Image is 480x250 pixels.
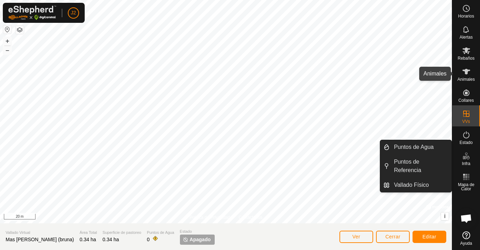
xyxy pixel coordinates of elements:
[460,241,472,245] span: Ayuda
[183,237,188,242] img: apagar
[147,230,174,236] span: Puntos de Agua
[390,178,452,192] a: Vallado Físico
[454,183,478,191] span: Mapa de Calor
[380,140,452,154] li: Puntos de Agua
[460,35,473,39] span: Alertas
[462,119,470,124] span: VVs
[458,77,475,81] span: Animales
[339,231,373,243] button: Ver
[458,56,474,60] span: Rebaños
[103,230,141,236] span: Superficie de pastoreo
[394,181,429,189] span: Vallado Físico
[180,229,215,235] span: Estado
[8,6,56,20] img: Logo Gallagher
[380,178,452,192] li: Vallado Físico
[3,46,12,54] button: –
[394,143,434,151] span: Puntos de Agua
[452,229,480,248] a: Ayuda
[390,140,452,154] a: Puntos de Agua
[147,237,150,242] span: 0
[6,237,74,242] span: Mas [PERSON_NAME] (bruna)
[103,237,119,242] span: 0.34 ha
[422,234,436,239] span: Editar
[458,98,474,103] span: Collares
[380,155,452,177] li: Puntos de Referencia
[3,37,12,45] button: +
[413,231,446,243] button: Editar
[376,231,410,243] button: Cerrar
[80,230,97,236] span: Área Total
[460,140,473,145] span: Estado
[80,237,96,242] span: 0.34 ha
[456,208,477,229] div: Obre el xat
[390,155,452,177] a: Puntos de Referencia
[3,25,12,34] button: Restablecer Mapa
[190,236,211,243] span: Apagado
[352,234,361,239] span: Ver
[15,26,24,34] button: Capas del Mapa
[458,14,474,18] span: Horarios
[394,158,447,175] span: Puntos de Referencia
[462,162,470,166] span: Infra
[441,212,449,220] button: i
[239,214,262,221] a: Contáctenos
[190,214,230,221] a: Política de Privacidad
[444,213,446,219] span: i
[385,234,401,239] span: Cerrar
[71,9,76,17] span: J2
[6,230,74,236] span: Vallado Virtual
